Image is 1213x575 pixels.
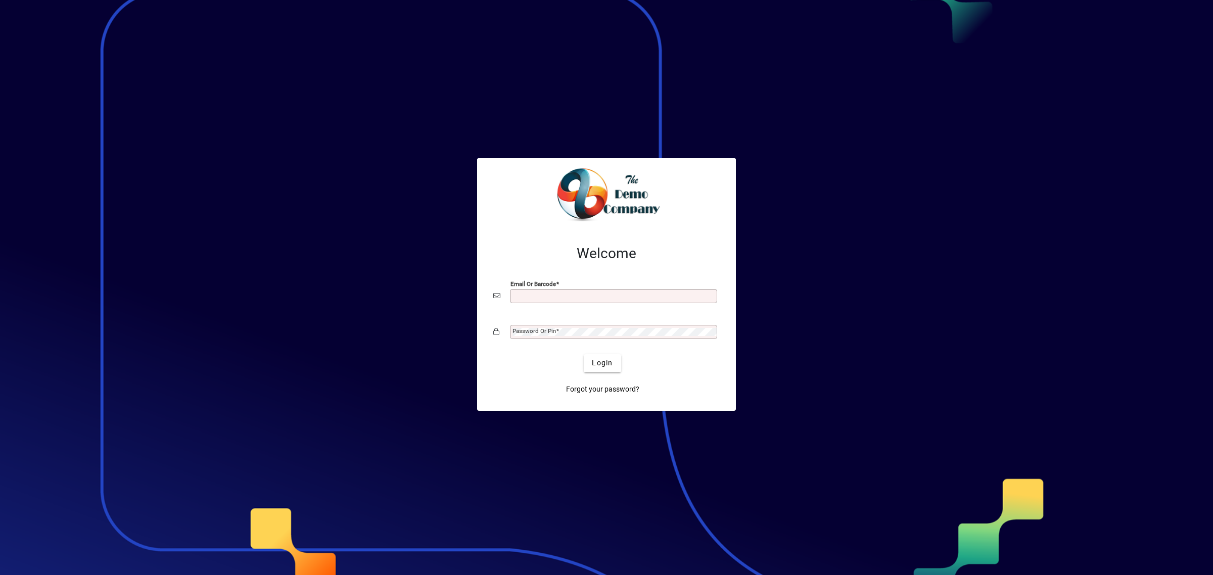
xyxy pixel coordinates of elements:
[510,280,556,287] mat-label: Email or Barcode
[493,245,720,262] h2: Welcome
[562,380,643,399] a: Forgot your password?
[584,354,621,372] button: Login
[566,384,639,395] span: Forgot your password?
[512,327,556,334] mat-label: Password or Pin
[592,358,613,368] span: Login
